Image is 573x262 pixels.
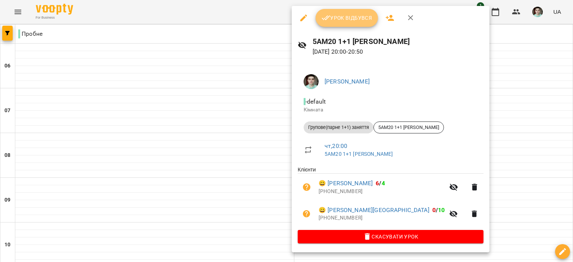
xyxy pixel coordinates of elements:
span: Групове(парне 1+1) заняття [304,124,373,131]
span: 10 [438,206,445,214]
p: [PHONE_NUMBER] [319,214,445,222]
span: - default [304,98,327,105]
b: / [432,206,445,214]
span: 0 [432,206,436,214]
a: 😀 [PERSON_NAME][GEOGRAPHIC_DATA] [319,206,429,215]
a: чт , 20:00 [325,142,347,149]
div: 5АМ20 1+1 [PERSON_NAME] [373,121,444,133]
button: Візит ще не сплачено. Додати оплату? [298,178,316,196]
span: 5АМ20 1+1 [PERSON_NAME] [374,124,444,131]
span: Урок відбувся [322,13,372,22]
img: 8482cb4e613eaef2b7d25a10e2b5d949.jpg [304,74,319,89]
button: Скасувати Урок [298,230,483,243]
a: 😀 [PERSON_NAME] [319,179,373,188]
p: Кімната [304,106,477,114]
button: Урок відбувся [316,9,378,27]
b: / [376,180,385,187]
h6: 5АМ20 1+1 [PERSON_NAME] [313,36,483,47]
span: 4 [382,180,385,187]
span: Скасувати Урок [304,232,477,241]
p: [PHONE_NUMBER] [319,188,445,195]
p: [DATE] 20:00 - 20:50 [313,47,483,56]
button: Візит ще не сплачено. Додати оплату? [298,205,316,223]
span: 6 [376,180,379,187]
a: 5АМ20 1+1 [PERSON_NAME] [325,151,393,157]
ul: Клієнти [298,166,483,230]
a: [PERSON_NAME] [325,78,370,85]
